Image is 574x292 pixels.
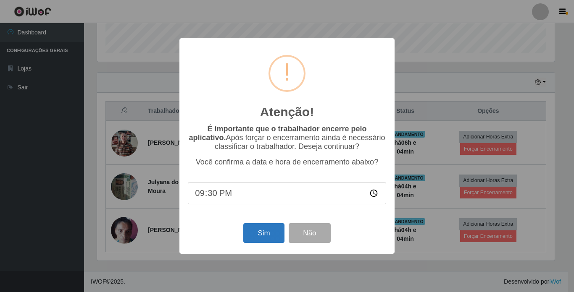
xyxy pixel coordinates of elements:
button: Sim [243,223,284,243]
h2: Atenção! [260,104,314,120]
p: Você confirma a data e hora de encerramento abaixo? [188,158,386,167]
b: É importante que o trabalhador encerre pelo aplicativo. [189,125,366,142]
p: Após forçar o encerramento ainda é necessário classificar o trabalhador. Deseja continuar? [188,125,386,151]
button: Não [289,223,330,243]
